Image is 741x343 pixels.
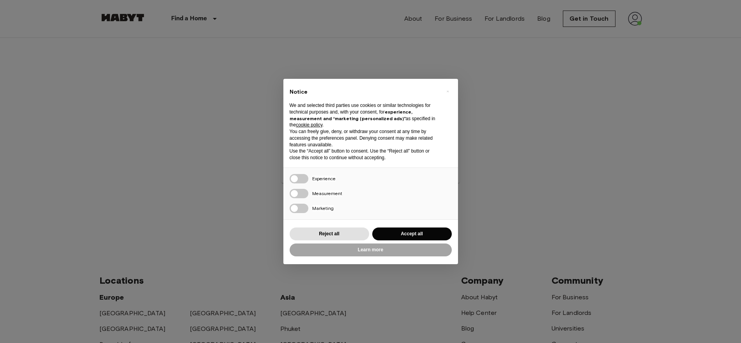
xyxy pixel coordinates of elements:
h2: Notice [290,88,439,96]
span: Measurement [312,190,342,196]
p: You can freely give, deny, or withdraw your consent at any time by accessing the preferences pane... [290,128,439,148]
button: Accept all [372,227,452,240]
span: × [446,87,449,96]
strong: experience, measurement and “marketing (personalized ads)” [290,109,412,121]
span: Marketing [312,205,334,211]
p: We and selected third parties use cookies or similar technologies for technical purposes and, wit... [290,102,439,128]
button: Learn more [290,243,452,256]
span: Experience [312,176,336,181]
button: Close this notice [442,85,454,98]
button: Reject all [290,227,369,240]
p: Use the “Accept all” button to consent. Use the “Reject all” button or close this notice to conti... [290,148,439,161]
a: cookie policy [296,122,322,128]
